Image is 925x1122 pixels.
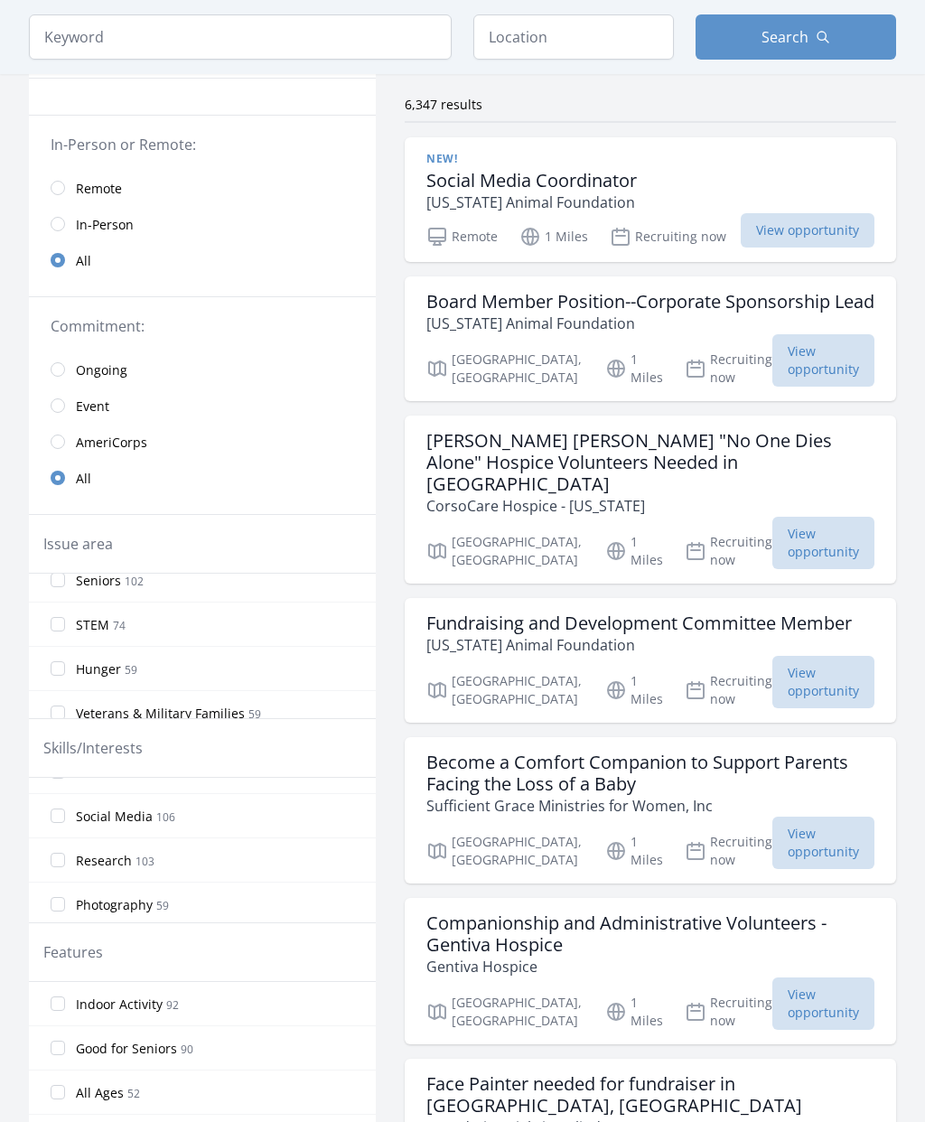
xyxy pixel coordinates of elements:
a: Ongoing [29,352,376,388]
span: 59 [156,899,169,914]
a: New! Social Media Coordinator [US_STATE] Animal Foundation Remote 1 Miles Recruiting now View opp... [405,138,896,263]
h3: Fundraising and Development Committee Member [426,613,852,635]
a: Event [29,388,376,425]
p: [GEOGRAPHIC_DATA], [GEOGRAPHIC_DATA] [426,995,584,1031]
a: Remote [29,171,376,207]
input: Seniors 102 [51,574,65,588]
span: Search [761,26,808,48]
span: AmeriCorps [76,435,147,453]
span: 106 [156,810,175,826]
a: All [29,243,376,279]
p: [US_STATE] Animal Foundation [426,192,637,214]
span: Research [76,853,132,871]
span: 6,347 results [405,97,482,114]
span: In-Person [76,217,134,235]
span: 92 [166,998,179,1014]
span: Remote [76,181,122,199]
p: [GEOGRAPHIC_DATA], [GEOGRAPHIC_DATA] [426,534,584,570]
p: Recruiting now [610,227,726,248]
span: Seniors [76,573,121,591]
a: Companionship and Administrative Volunteers - Gentiva Hospice Gentiva Hospice [GEOGRAPHIC_DATA], ... [405,899,896,1045]
legend: Skills/Interests [43,738,143,760]
p: Remote [426,227,498,248]
a: Become a Comfort Companion to Support Parents Facing the Loss of a Baby Sufficient Grace Ministri... [405,738,896,884]
p: 1 Miles [605,995,663,1031]
input: Photography 59 [51,898,65,912]
span: View opportunity [741,214,874,248]
p: 1 Miles [605,834,663,870]
p: Recruiting now [685,673,772,709]
a: Board Member Position--Corporate Sponsorship Lead [US_STATE] Animal Foundation [GEOGRAPHIC_DATA],... [405,277,896,402]
input: Location [473,14,674,60]
span: Ongoing [76,362,127,380]
h3: Face Painter needed for fundraiser in [GEOGRAPHIC_DATA], [GEOGRAPHIC_DATA] [426,1074,874,1117]
p: 1 Miles [519,227,588,248]
span: View opportunity [772,657,874,709]
p: Recruiting now [685,534,772,570]
span: View opportunity [772,818,874,870]
input: Indoor Activity 92 [51,997,65,1012]
legend: Issue area [43,534,113,556]
span: All Ages [76,1085,124,1103]
span: Veterans & Military Families [76,706,245,724]
span: View opportunity [772,518,874,570]
p: Recruiting now [685,995,772,1031]
h3: Board Member Position--Corporate Sponsorship Lead [426,292,874,313]
a: In-Person [29,207,376,243]
p: 1 Miles [605,534,663,570]
h3: [PERSON_NAME] [PERSON_NAME] "No One Dies Alone" Hospice Volunteers Needed in [GEOGRAPHIC_DATA] [426,431,874,496]
span: View opportunity [772,978,874,1031]
span: 59 [248,707,261,723]
p: CorsoCare Hospice - [US_STATE] [426,496,874,518]
p: [US_STATE] Animal Foundation [426,313,874,335]
p: Gentiva Hospice [426,957,874,978]
p: Recruiting now [685,834,772,870]
h3: Social Media Coordinator [426,171,637,192]
span: 59 [125,663,137,678]
input: Research 103 [51,854,65,868]
span: View opportunity [772,335,874,388]
span: Event [76,398,109,416]
input: Good for Seniors 90 [51,1042,65,1056]
span: Photography [76,897,153,915]
p: 1 Miles [605,673,663,709]
h3: Companionship and Administrative Volunteers - Gentiva Hospice [426,913,874,957]
span: STEM [76,617,109,635]
input: Hunger 59 [51,662,65,677]
a: [PERSON_NAME] [PERSON_NAME] "No One Dies Alone" Hospice Volunteers Needed in [GEOGRAPHIC_DATA] Co... [405,416,896,584]
p: [GEOGRAPHIC_DATA], [GEOGRAPHIC_DATA] [426,834,584,870]
legend: In-Person or Remote: [51,135,354,156]
legend: Features [43,942,103,964]
span: Hunger [76,661,121,679]
span: 90 [181,1043,193,1058]
span: Indoor Activity [76,996,163,1014]
p: Recruiting now [685,351,772,388]
a: All [29,461,376,497]
button: Search [696,14,896,60]
span: 52 [127,1087,140,1102]
legend: Commitment: [51,316,354,338]
a: Fundraising and Development Committee Member [US_STATE] Animal Foundation [GEOGRAPHIC_DATA], [GEO... [405,599,896,724]
p: 1 Miles [605,351,663,388]
p: Sufficient Grace Ministries for Women, Inc [426,796,874,818]
span: 103 [135,855,154,870]
p: [US_STATE] Animal Foundation [426,635,852,657]
input: STEM 74 [51,618,65,632]
input: Keyword [29,14,452,60]
input: Social Media 106 [51,809,65,824]
span: New! [426,153,457,167]
span: 102 [125,575,144,590]
p: [GEOGRAPHIC_DATA], [GEOGRAPHIC_DATA] [426,351,584,388]
span: Social Media [76,809,153,827]
p: [GEOGRAPHIC_DATA], [GEOGRAPHIC_DATA] [426,673,584,709]
span: Good for Seniors [76,1041,177,1059]
span: All [76,253,91,271]
span: All [76,471,91,489]
h3: Become a Comfort Companion to Support Parents Facing the Loss of a Baby [426,753,874,796]
input: Veterans & Military Families 59 [51,706,65,721]
input: All Ages 52 [51,1086,65,1100]
a: AmeriCorps [29,425,376,461]
span: 74 [113,619,126,634]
